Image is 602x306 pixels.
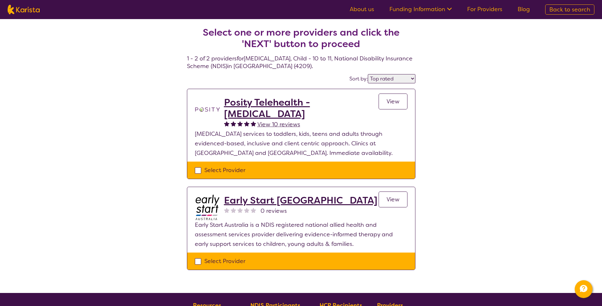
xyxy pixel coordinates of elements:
[350,5,374,13] a: About us
[187,11,415,70] h4: 1 - 2 of 2 providers for [MEDICAL_DATA] , Child - 10 to 11 , National Disability Insurance Scheme...
[244,121,249,126] img: fullstar
[251,207,256,213] img: nonereviewstar
[231,207,236,213] img: nonereviewstar
[195,220,407,249] p: Early Start Australia is a NDIS registered national allied health and assessment services provide...
[195,195,220,220] img: bdpoyytkvdhmeftzccod.jpg
[518,5,530,13] a: Blog
[224,121,229,126] img: fullstar
[549,6,590,13] span: Back to search
[389,5,452,13] a: Funding Information
[379,94,407,109] a: View
[257,121,300,128] span: View 10 reviews
[379,191,407,207] a: View
[8,5,40,14] img: Karista logo
[237,207,243,213] img: nonereviewstar
[224,195,377,206] a: Early Start [GEOGRAPHIC_DATA]
[195,97,220,122] img: t1bslo80pcylnzwjhndq.png
[237,121,243,126] img: fullstar
[257,120,300,129] a: View 10 reviews
[224,207,229,213] img: nonereviewstar
[349,75,368,82] label: Sort by:
[195,27,408,50] h2: Select one or more providers and click the 'NEXT' button to proceed
[261,206,287,216] span: 0 reviews
[387,98,400,105] span: View
[231,121,236,126] img: fullstar
[575,280,592,298] button: Channel Menu
[244,207,249,213] img: nonereviewstar
[545,4,594,15] a: Back to search
[387,196,400,203] span: View
[251,121,256,126] img: fullstar
[467,5,502,13] a: For Providers
[195,129,407,158] p: [MEDICAL_DATA] services to toddlers, kids, teens and adults through evidenced-based, inclusive an...
[224,97,379,120] a: Posity Telehealth - [MEDICAL_DATA]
